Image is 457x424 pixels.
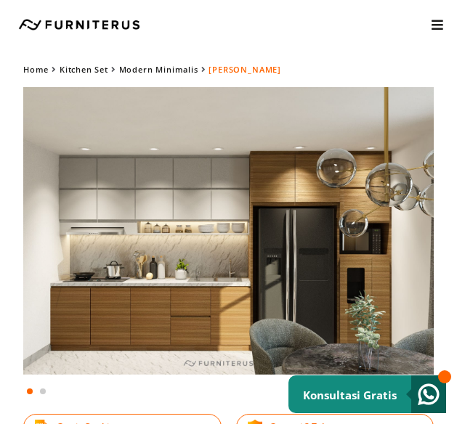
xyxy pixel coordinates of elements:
[60,64,108,75] a: Kitchen Set
[209,64,281,75] span: [PERSON_NAME]
[23,64,49,75] a: Home
[23,87,434,375] img: Meyer Kitchen Set Modern Minimalis by Furniterus
[303,388,397,402] small: Konsultasi Gratis
[119,64,198,75] a: Modern Minimalis
[288,375,446,413] a: Konsultasi Gratis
